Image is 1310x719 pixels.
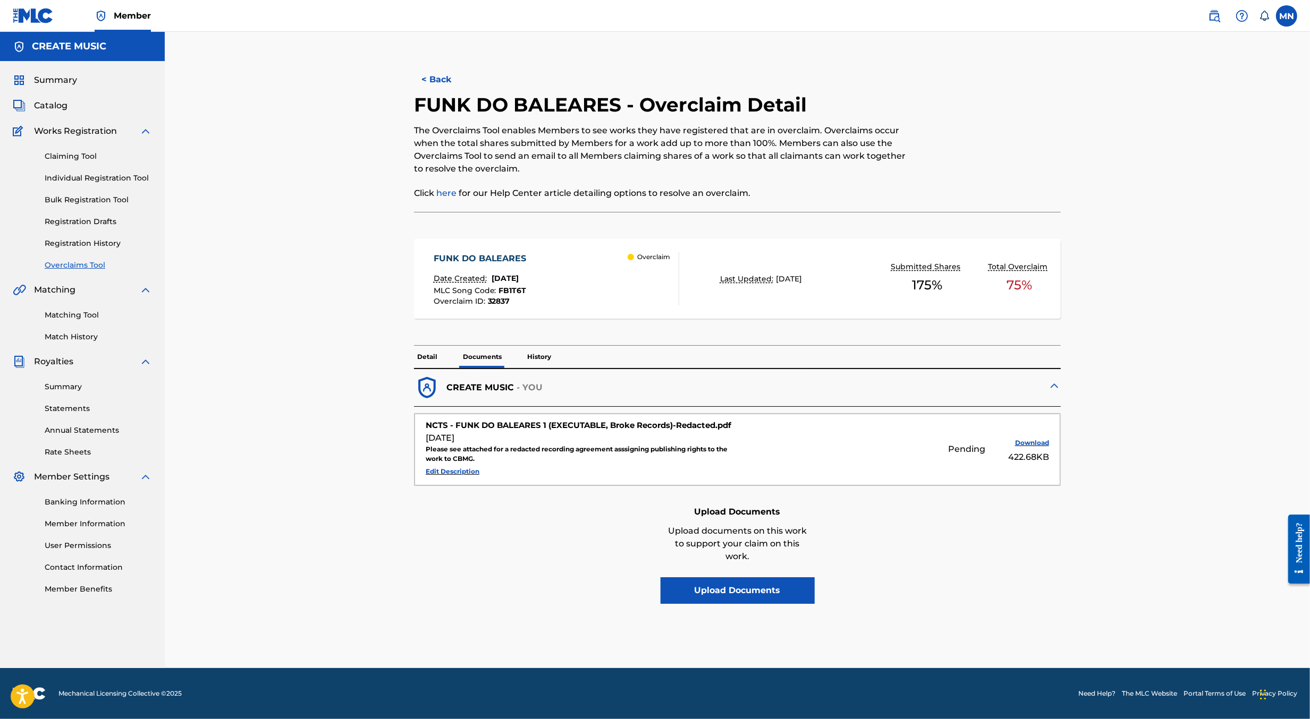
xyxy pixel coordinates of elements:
[45,562,152,573] a: Contact Information
[45,173,152,184] a: Individual Registration Tool
[1184,689,1246,698] a: Portal Terms of Use
[45,447,152,458] a: Rate Sheets
[13,355,26,368] img: Royalties
[34,355,73,368] span: Royalties
[1236,10,1248,22] img: help
[32,40,106,53] h5: CREATE MUSIC
[13,687,46,700] img: logo
[45,331,152,343] a: Match History
[720,273,776,285] p: Last Updated:
[434,252,532,265] div: FUNK DO BALEARES
[499,286,527,295] span: FB1T6T
[948,443,985,456] div: Pending
[1260,679,1266,711] div: Drag
[13,125,27,138] img: Works Registration
[663,525,812,563] p: Upload documents on this work to support your claim on this work.
[1204,5,1225,27] a: Public Search
[13,74,26,87] img: Summary
[139,355,152,368] img: expand
[34,99,67,112] span: Catalog
[1259,11,1270,21] div: Notifications
[45,584,152,595] a: Member Benefits
[13,74,77,87] a: SummarySummary
[891,261,963,272] p: Submitted Shares
[426,444,734,464] div: Please see attached for a redacted recording agreement asssigning publishing rights to the work t...
[996,451,1049,464] div: 422.68KB
[414,239,1061,319] a: FUNK DO BALEARESDate Created:[DATE]MLC Song Code:FB1T6TOverclaim ID:32837 OverclaimLast Updated:[...
[45,403,152,414] a: Statements
[34,284,75,296] span: Matching
[45,238,152,249] a: Registration History
[663,506,812,518] h6: Upload Documents
[13,8,54,23] img: MLC Logo
[45,260,152,271] a: Overclaims Tool
[426,420,734,432] div: NCTS - FUNK DO BALEARES 1 (EXECUTABLE, Broke Records)-Redacted.pdf
[414,375,440,401] img: dfb38c8551f6dcc1ac04.svg
[45,497,152,508] a: Banking Information
[13,99,67,112] a: CatalogCatalog
[1280,507,1310,592] iframe: Resource Center
[488,296,510,306] span: 32837
[661,577,815,604] button: Upload Documents
[1257,668,1310,719] iframe: Chat Widget
[988,261,1050,272] p: Total Overclaim
[45,310,152,321] a: Matching Tool
[492,273,519,283] span: [DATE]
[414,66,478,93] button: < Back
[434,296,488,306] span: Overclaim ID :
[34,74,77,87] span: Summary
[414,346,441,368] p: Detail
[34,125,117,138] span: Works Registration
[996,435,1049,451] button: Download
[45,151,152,162] a: Claiming Tool
[45,425,152,436] a: Annual Statements
[1276,5,1297,27] div: User Menu
[34,470,109,483] span: Member Settings
[1252,689,1297,698] a: Privacy Policy
[45,540,152,551] a: User Permissions
[95,10,107,22] img: Top Rightsholder
[776,274,802,284] span: [DATE]
[114,10,151,22] span: Member
[13,284,26,296] img: Matching
[1122,689,1177,698] a: The MLC Website
[1007,276,1032,295] span: 75 %
[434,286,499,295] span: MLC Song Code :
[912,276,942,295] span: 175 %
[434,273,489,284] p: Date Created:
[139,125,152,138] img: expand
[426,464,479,480] button: Edit Description
[45,216,152,227] a: Registration Drafts
[460,346,505,368] p: Documents
[414,124,912,175] p: The Overclaims Tool enables Members to see works they have registered that are in overclaim. Over...
[414,93,812,117] h2: FUNK DO BALEARES - Overclaim Detail
[13,99,26,112] img: Catalog
[139,470,152,483] img: expand
[45,518,152,529] a: Member Information
[1048,379,1061,392] img: expand-cell-toggle
[1078,689,1115,698] a: Need Help?
[13,40,26,53] img: Accounts
[517,381,543,394] p: - YOU
[45,194,152,206] a: Bulk Registration Tool
[45,381,152,392] a: Summary
[1231,5,1253,27] div: Help
[58,689,182,698] span: Mechanical Licensing Collective © 2025
[414,187,912,200] p: Click for our Help Center article detailing options to resolve an overclaim.
[139,284,152,296] img: expand
[13,470,26,483] img: Member Settings
[524,346,554,368] p: History
[446,381,514,394] p: CREATE MUSIC
[426,432,734,444] div: [DATE]
[637,252,670,262] p: Overclaim
[436,188,457,198] a: here
[1208,10,1221,22] img: search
